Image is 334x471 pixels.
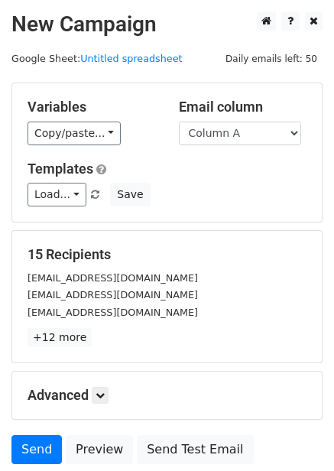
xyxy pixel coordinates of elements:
[28,289,198,300] small: [EMAIL_ADDRESS][DOMAIN_NAME]
[179,99,307,115] h5: Email column
[11,435,62,464] a: Send
[28,328,92,347] a: +12 more
[66,435,133,464] a: Preview
[110,183,150,206] button: Save
[28,99,156,115] h5: Variables
[28,307,198,318] small: [EMAIL_ADDRESS][DOMAIN_NAME]
[11,53,183,64] small: Google Sheet:
[220,50,323,67] span: Daily emails left: 50
[220,53,323,64] a: Daily emails left: 50
[28,183,86,206] a: Load...
[28,387,306,404] h5: Advanced
[28,246,306,263] h5: 15 Recipients
[137,435,253,464] a: Send Test Email
[28,161,93,177] a: Templates
[28,122,121,145] a: Copy/paste...
[28,272,198,284] small: [EMAIL_ADDRESS][DOMAIN_NAME]
[11,11,323,37] h2: New Campaign
[80,53,182,64] a: Untitled spreadsheet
